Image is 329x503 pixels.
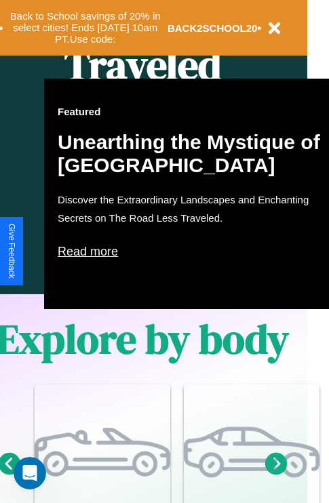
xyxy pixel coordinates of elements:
[58,106,329,117] h3: Featured
[3,7,168,49] button: Back to School savings of 20% in select cities! Ends [DATE] 10am PT.Use code:
[58,131,329,177] h2: Unearthing the Mystique of [GEOGRAPHIC_DATA]
[58,190,329,227] p: Discover the Extraordinary Landscapes and Enchanting Secrets on The Road Less Traveled.
[7,224,16,279] div: Give Feedback
[168,22,258,34] b: BACK2SCHOOL20
[58,241,329,262] p: Read more
[14,457,46,489] iframe: Intercom live chat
